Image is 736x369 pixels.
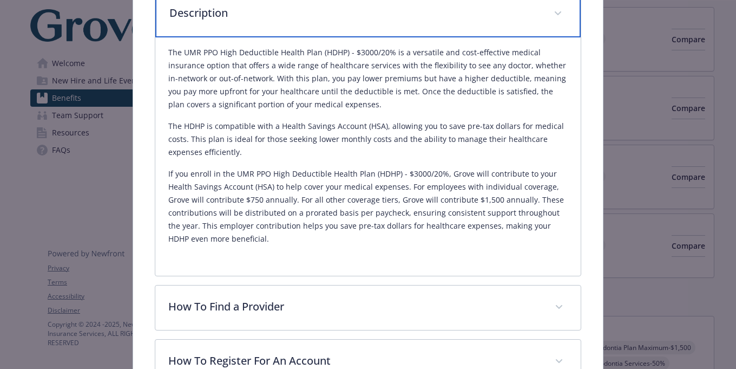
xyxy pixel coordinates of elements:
[169,5,541,21] p: Description
[168,353,542,369] p: How To Register For An Account
[168,120,568,159] p: The HDHP is compatible with a Health Savings Account (HSA), allowing you to save pre-tax dollars ...
[168,46,568,111] p: The UMR PPO High Deductible Health Plan (HDHP) - $3000/20% is a versatile and cost-effective medi...
[168,167,568,245] p: If you enroll in the UMR PPO High Deductible Health Plan (HDHP) - $3000/20%, Grove will contribut...
[168,299,542,315] p: How To Find a Provider
[155,37,581,276] div: Description
[155,286,581,330] div: How To Find a Provider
